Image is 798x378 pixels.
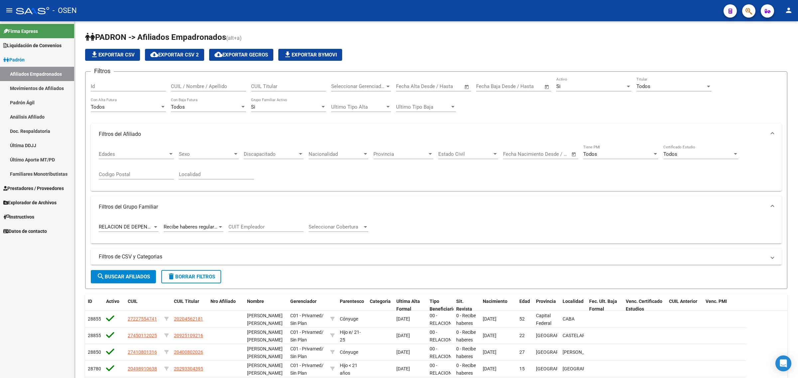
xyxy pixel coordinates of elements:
span: [DATE] [483,366,496,371]
span: RELACION DE DEPENDENCIA [99,224,165,230]
span: Si [556,83,561,89]
span: 27 [519,349,525,355]
span: Capital Federal [536,313,551,326]
span: 0 - Recibe haberes regularmente [456,330,484,350]
span: 20400802026 [174,349,203,355]
span: Hijo e/ 21-25 estudiando [340,330,363,350]
span: 0 - Recibe haberes regularmente [456,313,484,333]
span: Exportar CSV [90,52,135,58]
div: Filtros del Afiliado [91,145,782,191]
span: - OSEN [53,3,77,18]
span: Hijo < 21 años [340,363,357,376]
span: [GEOGRAPHIC_DATA] [536,333,581,338]
button: Open calendar [570,150,578,158]
span: Fec. Ult. Baja Formal [589,299,617,312]
span: Discapacitado [244,151,298,157]
mat-icon: person [785,6,793,14]
span: (alt+a) [226,35,242,41]
span: 20925109216 [174,333,203,338]
span: Tipo Beneficiario [430,299,456,312]
span: [PERSON_NAME] [563,349,598,355]
span: Todos [171,104,185,110]
span: 287800 [88,366,104,371]
span: C01 - Privamed [290,330,322,335]
span: 20293304395 [174,366,203,371]
span: Provincia [536,299,556,304]
span: Gerenciador [290,299,317,304]
span: C01 - Privamed [290,363,322,368]
mat-expansion-panel-header: Filtros del Grupo Familiar [91,196,782,218]
span: Nacimiento [483,299,507,304]
span: 288550 [88,333,104,338]
span: Nro Afiliado [210,299,236,304]
mat-icon: file_download [90,50,98,58]
span: 20204562181 [174,316,203,322]
span: 288506 [88,349,104,355]
span: Venc. PMI [706,299,727,304]
mat-panel-title: Filtros del Afiliado [99,131,766,138]
span: Buscar Afiliados [97,274,150,280]
button: Buscar Afiliados [91,270,156,283]
input: End date [424,83,456,89]
span: Estado Civil [438,151,492,157]
span: Cónyuge [340,316,358,322]
span: C01 - Privamed [290,313,322,318]
button: Exportar GECROS [209,49,273,61]
span: Exportar GECROS [214,52,268,58]
datatable-header-cell: Nro Afiliado [208,294,244,316]
datatable-header-cell: Sit. Revista [454,294,480,316]
span: ID [88,299,92,304]
span: CABA [563,316,575,322]
span: Nombre [247,299,264,304]
span: CUIL Titular [174,299,199,304]
span: 00 - RELACION DE DEPENDENCIA [430,346,461,374]
span: Si [251,104,255,110]
span: [DATE] [483,316,496,322]
datatable-header-cell: CUIL [125,294,162,316]
span: Ultimo Tipo Baja [396,104,450,110]
span: PADRON -> Afiliados Empadronados [85,33,226,42]
span: Prestadores / Proveedores [3,185,64,192]
span: Firma Express [3,28,38,35]
button: Open calendar [543,83,551,91]
datatable-header-cell: CUIL Anterior [666,294,703,316]
button: Open calendar [463,83,471,91]
span: Activo [106,299,119,304]
span: CASTELAR [563,333,585,338]
span: [PERSON_NAME] [PERSON_NAME] [247,330,283,342]
span: Todos [663,151,677,157]
span: Cónyuge [340,349,358,355]
datatable-header-cell: Parentesco [337,294,367,316]
input: Start date [476,83,498,89]
datatable-header-cell: CUIL Titular [171,294,208,316]
input: Start date [396,83,418,89]
span: Seleccionar Cobertura [309,224,362,230]
span: Edad [519,299,530,304]
span: Ultimo Tipo Alta [331,104,385,110]
datatable-header-cell: Localidad [560,294,587,316]
datatable-header-cell: Venc. PMI [703,294,746,316]
mat-panel-title: Filtros del Grupo Familiar [99,203,766,211]
span: Sexo [179,151,233,157]
span: 00 - RELACION DE DEPENDENCIA [430,313,461,341]
span: Instructivos [3,213,34,221]
span: 15 [519,366,525,371]
datatable-header-cell: Fec. Ult. Baja Formal [587,294,623,316]
button: Exportar Bymovi [278,49,342,61]
span: [GEOGRAPHIC_DATA] [536,366,581,371]
span: 20498910638 [128,366,157,371]
span: 288555 [88,316,104,322]
div: [DATE] [396,348,424,356]
datatable-header-cell: Activo [103,294,125,316]
datatable-header-cell: Gerenciador [288,294,328,316]
datatable-header-cell: Ultima Alta Formal [394,294,427,316]
mat-expansion-panel-header: Filtros de CSV y Categorias [91,249,782,265]
mat-icon: cloud_download [150,50,158,58]
span: Datos de contacto [3,228,47,235]
span: [GEOGRAPHIC_DATA] [563,366,607,371]
datatable-header-cell: Categoria [367,294,394,316]
span: Exportar Bymovi [284,52,337,58]
span: Seleccionar Gerenciador [331,83,385,89]
button: Exportar CSV 2 [145,49,204,61]
div: Filtros del Grupo Familiar [91,218,782,243]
